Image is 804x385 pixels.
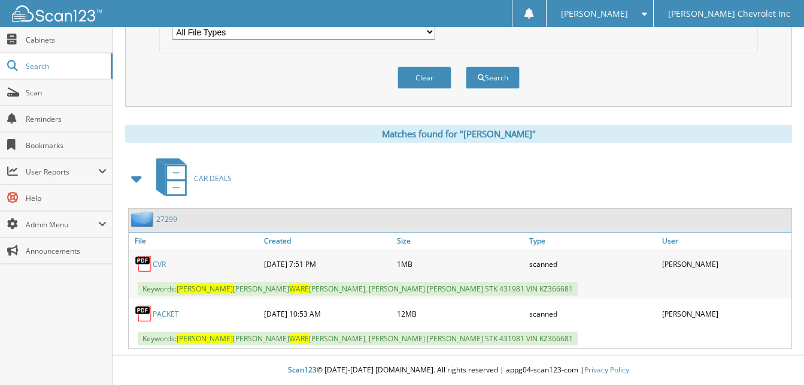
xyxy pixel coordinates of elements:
[394,233,526,249] a: Size
[26,193,107,203] span: Help
[26,167,98,177] span: User Reports
[261,302,393,326] div: [DATE] 10:53 AM
[138,332,578,345] span: Keywords: [PERSON_NAME] [PERSON_NAME], [PERSON_NAME] [PERSON_NAME] STK 431981 VIN KZ366681
[125,125,792,143] div: Matches found for "[PERSON_NAME]"
[135,255,153,273] img: PDF.png
[398,67,451,89] button: Clear
[668,10,790,17] span: [PERSON_NAME] Chevrolet Inc
[261,252,393,276] div: [DATE] 7:51 PM
[659,252,791,276] div: [PERSON_NAME]
[288,365,317,375] span: Scan123
[156,214,177,224] a: 27299
[394,302,526,326] div: 12MB
[289,333,309,344] span: WARE
[394,252,526,276] div: 1MB
[12,5,102,22] img: scan123-logo-white.svg
[26,140,107,151] span: Bookmarks
[659,302,791,326] div: [PERSON_NAME]
[561,10,628,17] span: [PERSON_NAME]
[26,88,107,98] span: Scan
[659,233,791,249] a: User
[26,61,105,71] span: Search
[177,333,233,344] span: [PERSON_NAME]
[289,284,309,294] span: WARE
[584,365,629,375] a: Privacy Policy
[129,233,261,249] a: File
[194,173,232,184] span: CAR DEALS
[26,114,107,124] span: Reminders
[177,284,233,294] span: [PERSON_NAME]
[526,302,659,326] div: scanned
[526,233,659,249] a: Type
[131,212,156,227] img: folder2.png
[26,35,107,45] span: Cabinets
[26,246,107,256] span: Announcements
[466,67,520,89] button: Search
[26,219,98,230] span: Admin Menu
[135,305,153,323] img: PDF.png
[744,327,804,385] iframe: Chat Widget
[153,309,179,319] a: PACKET
[261,233,393,249] a: Created
[113,356,804,385] div: © [DATE]-[DATE] [DOMAIN_NAME]. All rights reserved | appg04-scan123-com |
[149,155,232,202] a: CAR DEALS
[138,282,578,296] span: Keywords: [PERSON_NAME] [PERSON_NAME], [PERSON_NAME] [PERSON_NAME] STK 431981 VIN KZ366681
[526,252,659,276] div: scanned
[153,259,166,269] a: CVR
